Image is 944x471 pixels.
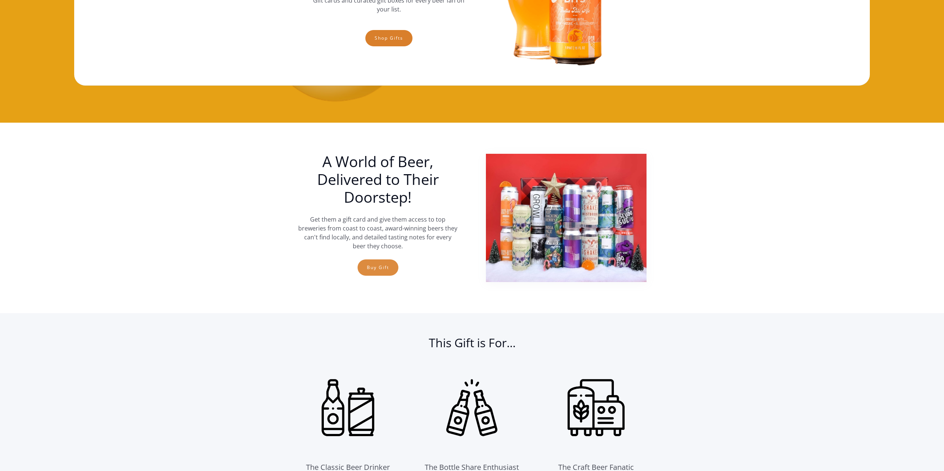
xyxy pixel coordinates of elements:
h2: This Gift is For... [298,335,647,358]
h1: A World of Beer, Delivered to Their Doorstep! [298,153,458,206]
p: Get them a gift card and give them access to top breweries from coast to coast, award-winning bee... [298,215,458,251]
a: Buy Gift [358,259,398,276]
a: Shop gifts [365,30,412,46]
